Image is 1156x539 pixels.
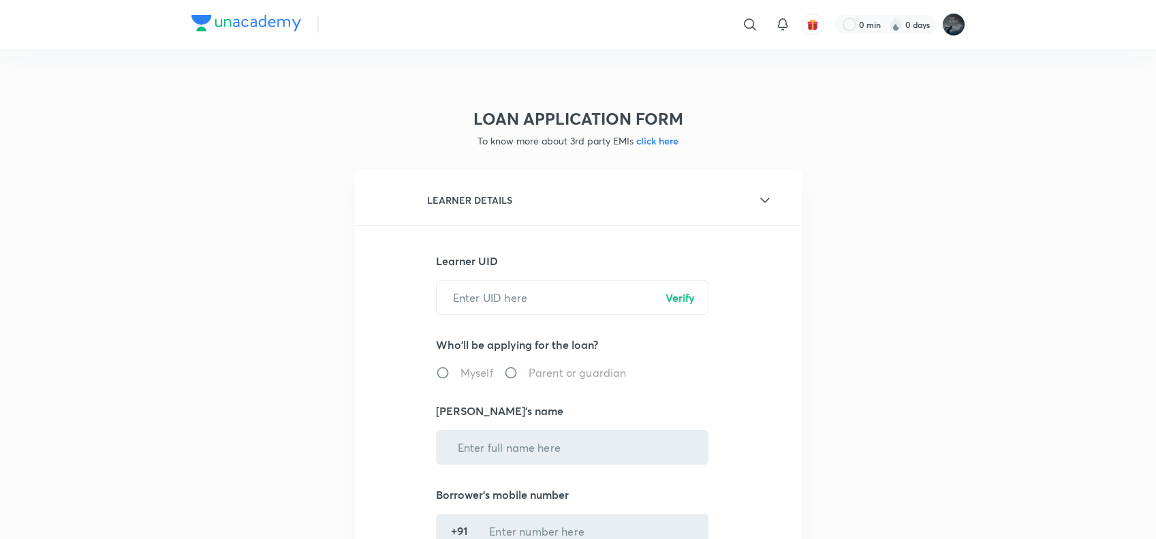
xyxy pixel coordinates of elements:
p: Who'll be applying for the loan? [436,337,720,353]
span: Parent or guardian [529,365,627,381]
input: Enter full name here [441,430,703,465]
h6: LEARNER DETAILS [427,193,512,207]
p: +91 [451,523,467,539]
img: avatar [807,18,819,31]
img: streak [889,18,903,31]
span: To know more about 3rd party EMIs [478,134,678,147]
h3: LOAN APPLICATION FORM [355,109,802,129]
button: avatar [802,14,824,35]
span: click here [634,134,678,147]
p: Borrower's mobile number [436,487,720,503]
input: Enter UID here [437,280,708,315]
img: Company Logo [191,15,301,31]
p: Verify [666,290,695,306]
span: Myself [460,365,493,381]
a: Company Logo [191,15,301,35]
p: Learner UID [436,253,720,269]
img: Subrahmanyam Mopidevi [942,13,965,36]
p: [PERSON_NAME]'s name [436,403,720,419]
